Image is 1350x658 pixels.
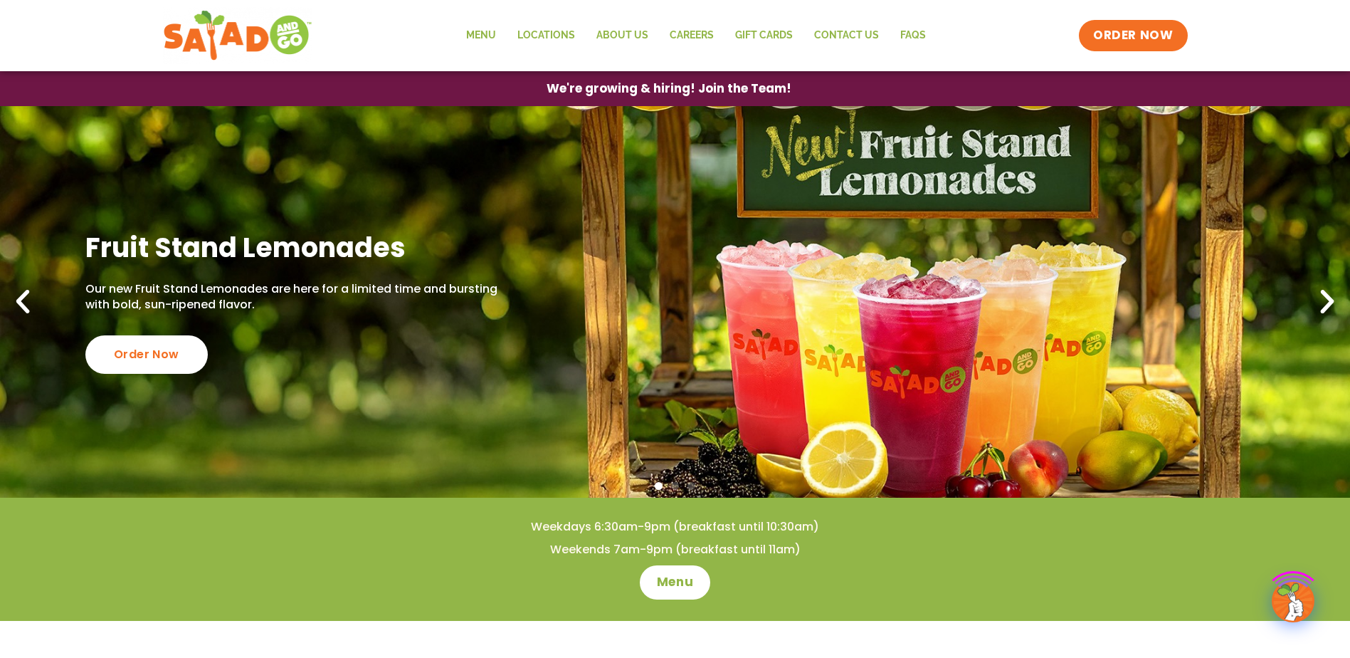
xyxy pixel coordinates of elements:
h2: Fruit Stand Lemonades [85,230,502,265]
span: ORDER NOW [1093,27,1173,44]
a: Menu [640,565,710,600]
div: Previous slide [7,286,38,318]
nav: Menu [455,19,937,52]
span: Go to slide 3 [687,482,695,490]
a: Locations [507,19,586,52]
a: ORDER NOW [1079,20,1187,51]
a: Menu [455,19,507,52]
span: Go to slide 1 [655,482,663,490]
div: Next slide [1312,286,1343,318]
a: Contact Us [803,19,890,52]
span: Menu [657,574,693,591]
a: GIFT CARDS [724,19,803,52]
h4: Weekdays 6:30am-9pm (breakfast until 10:30am) [28,519,1322,535]
span: Go to slide 2 [671,482,679,490]
a: FAQs [890,19,937,52]
a: About Us [586,19,659,52]
div: Order Now [85,335,208,374]
a: Careers [659,19,724,52]
h4: Weekends 7am-9pm (breakfast until 11am) [28,542,1322,558]
span: We're growing & hiring! Join the Team! [547,83,791,95]
p: Our new Fruit Stand Lemonades are here for a limited time and bursting with bold, sun-ripened fla... [85,281,502,313]
a: We're growing & hiring! Join the Team! [525,72,813,105]
img: new-SAG-logo-768×292 [163,7,313,64]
